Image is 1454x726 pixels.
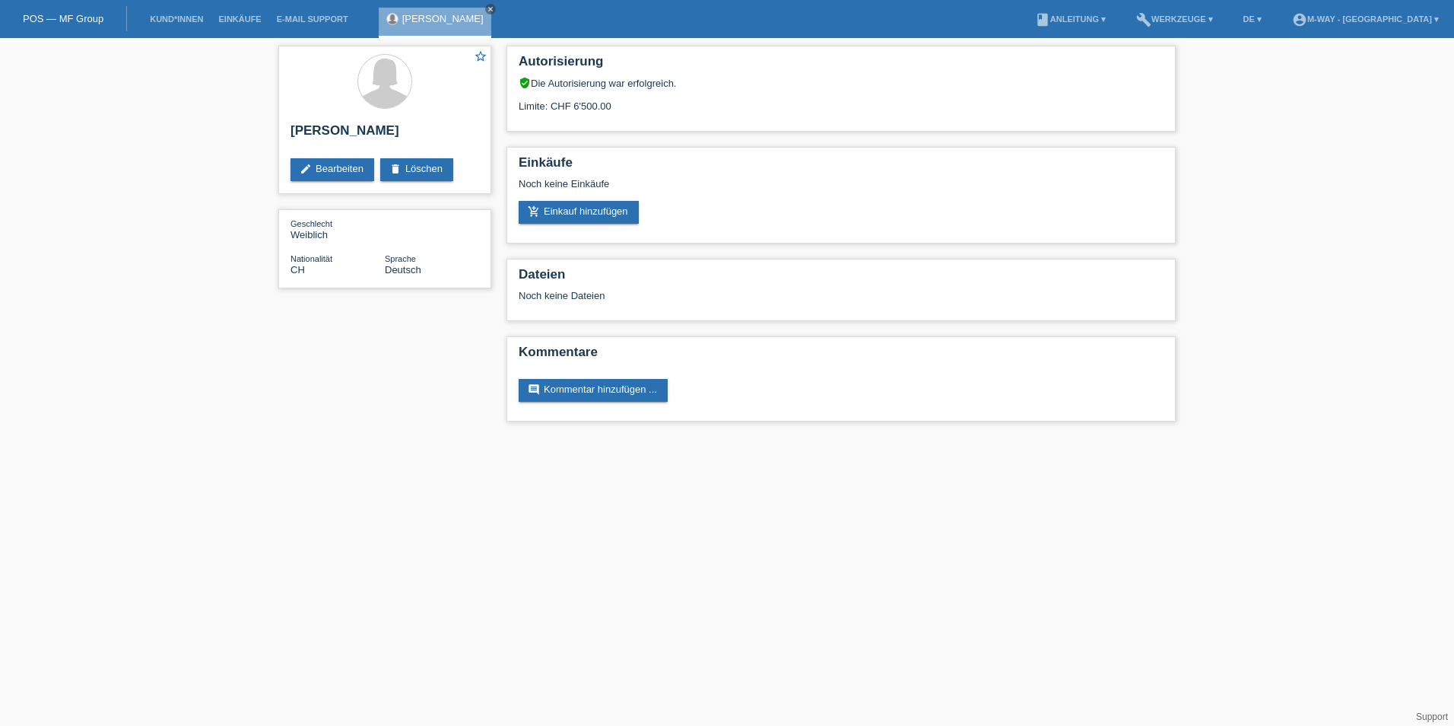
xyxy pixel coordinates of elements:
span: Nationalität [290,254,332,263]
h2: Einkäufe [519,155,1164,178]
a: close [485,4,496,14]
div: Limite: CHF 6'500.00 [519,89,1164,112]
a: bookAnleitung ▾ [1027,14,1113,24]
a: buildWerkzeuge ▾ [1129,14,1221,24]
a: Einkäufe [211,14,268,24]
i: star_border [474,49,487,63]
a: commentKommentar hinzufügen ... [519,379,668,402]
div: Die Autorisierung war erfolgreich. [519,77,1164,89]
div: Weiblich [290,218,385,240]
h2: Autorisierung [519,54,1164,77]
h2: Kommentare [519,345,1164,368]
span: Geschlecht [290,219,332,228]
i: verified_user [519,77,531,89]
i: book [1035,12,1050,27]
span: Schweiz [290,264,305,275]
i: delete [389,163,402,175]
i: close [487,5,494,13]
i: account_circle [1292,12,1307,27]
i: add_shopping_cart [528,205,540,218]
a: deleteLöschen [380,158,453,181]
a: DE ▾ [1236,14,1269,24]
a: add_shopping_cartEinkauf hinzufügen [519,201,639,224]
div: Noch keine Einkäufe [519,178,1164,201]
i: build [1136,12,1151,27]
div: Noch keine Dateien [519,290,983,301]
span: Sprache [385,254,416,263]
i: comment [528,384,540,396]
span: Deutsch [385,264,421,275]
h2: Dateien [519,267,1164,290]
a: account_circlem-way - [GEOGRAPHIC_DATA] ▾ [1284,14,1446,24]
a: star_border [474,49,487,65]
a: E-Mail Support [269,14,356,24]
i: edit [300,163,312,175]
h2: [PERSON_NAME] [290,123,479,146]
a: POS — MF Group [23,13,103,24]
a: editBearbeiten [290,158,374,181]
a: [PERSON_NAME] [402,13,484,24]
a: Support [1416,712,1448,722]
a: Kund*innen [142,14,211,24]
